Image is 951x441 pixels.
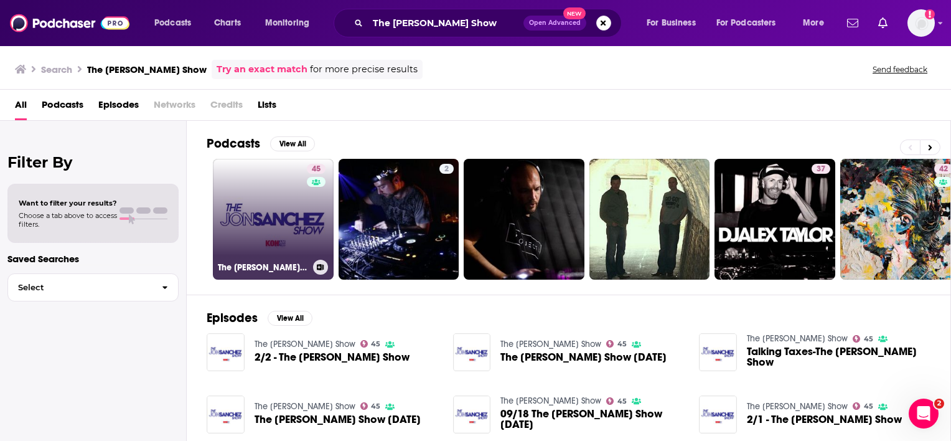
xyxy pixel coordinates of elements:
[87,64,207,75] h3: The [PERSON_NAME] Show
[909,399,939,429] iframe: Intercom live chat
[453,396,491,434] img: 09/18 The Jon Sanchez Show Monday
[207,136,260,151] h2: Podcasts
[310,62,418,77] span: for more precise results
[255,339,355,349] a: The Jon Sanchez Show
[606,340,627,348] a: 45
[747,414,902,425] span: 2/1 - The [PERSON_NAME] Show
[7,253,179,265] p: Saved Searches
[214,14,241,32] span: Charts
[617,341,627,347] span: 45
[10,11,129,35] img: Podchaser - Follow, Share and Rate Podcasts
[500,396,601,406] a: The Jon Sanchez Show
[817,163,825,176] span: 37
[265,14,309,32] span: Monitoring
[256,13,326,33] button: open menu
[368,13,523,33] input: Search podcasts, credits, & more...
[529,20,581,26] span: Open Advanced
[617,399,627,404] span: 45
[270,136,315,151] button: View All
[439,164,454,174] a: 2
[699,396,737,434] img: 2/1 - The Jon Sanchez Show
[853,335,873,343] a: 45
[19,199,117,207] span: Want to filter your results?
[853,402,873,410] a: 45
[258,95,276,120] a: Lists
[339,159,459,280] a: 2
[500,352,667,363] a: The Jon Sanchez Show Tuesday
[869,64,931,75] button: Send feedback
[453,333,491,371] img: The Jon Sanchez Show Tuesday
[500,409,684,430] span: 09/18 The [PERSON_NAME] Show [DATE]
[606,397,627,405] a: 45
[371,341,380,347] span: 45
[255,352,410,363] span: 2/2 - The [PERSON_NAME] Show
[747,346,930,367] a: Talking Taxes-The Jon Sanchez Show
[925,9,935,19] svg: Add a profile image
[563,7,586,19] span: New
[218,262,308,273] h3: The [PERSON_NAME] Show
[803,14,824,32] span: More
[312,163,321,176] span: 45
[42,95,83,120] a: Podcasts
[207,396,245,434] img: The Jon Sanchez Show 11-13-2023
[207,333,245,371] img: 2/2 - The Jon Sanchez Show
[523,16,586,31] button: Open AdvancedNew
[647,14,696,32] span: For Business
[154,14,191,32] span: Podcasts
[210,95,243,120] span: Credits
[7,273,179,301] button: Select
[500,352,667,363] span: The [PERSON_NAME] Show [DATE]
[864,336,873,342] span: 45
[907,9,935,37] button: Show profile menu
[15,95,27,120] a: All
[842,12,863,34] a: Show notifications dropdown
[812,164,830,174] a: 37
[939,163,948,176] span: 42
[699,333,737,371] img: Talking Taxes-The Jon Sanchez Show
[360,340,381,348] a: 45
[371,404,380,409] span: 45
[98,95,139,120] a: Episodes
[217,62,307,77] a: Try an exact match
[747,346,930,367] span: Talking Taxes-The [PERSON_NAME] Show
[747,414,902,425] a: 2/1 - The Jon Sanchez Show
[907,9,935,37] img: User Profile
[345,9,634,37] div: Search podcasts, credits, & more...
[708,13,794,33] button: open menu
[907,9,935,37] span: Logged in as MattieVG
[747,401,848,412] a: The Jon Sanchez Show
[747,333,848,344] a: The Jon Sanchez Show
[444,163,449,176] span: 2
[207,310,258,326] h2: Episodes
[873,12,892,34] a: Show notifications dropdown
[500,339,601,349] a: The Jon Sanchez Show
[638,13,711,33] button: open menu
[794,13,840,33] button: open menu
[41,64,72,75] h3: Search
[716,14,776,32] span: For Podcasters
[207,136,315,151] a: PodcastsView All
[213,159,334,280] a: 45The [PERSON_NAME] Show
[864,404,873,409] span: 45
[255,352,410,363] a: 2/2 - The Jon Sanchez Show
[206,13,248,33] a: Charts
[8,283,152,292] span: Select
[207,310,312,326] a: EpisodesView All
[255,414,421,425] span: The [PERSON_NAME] Show [DATE]
[360,402,381,410] a: 45
[934,399,944,409] span: 2
[154,95,195,120] span: Networks
[714,159,835,280] a: 37
[255,414,421,425] a: The Jon Sanchez Show 11-13-2023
